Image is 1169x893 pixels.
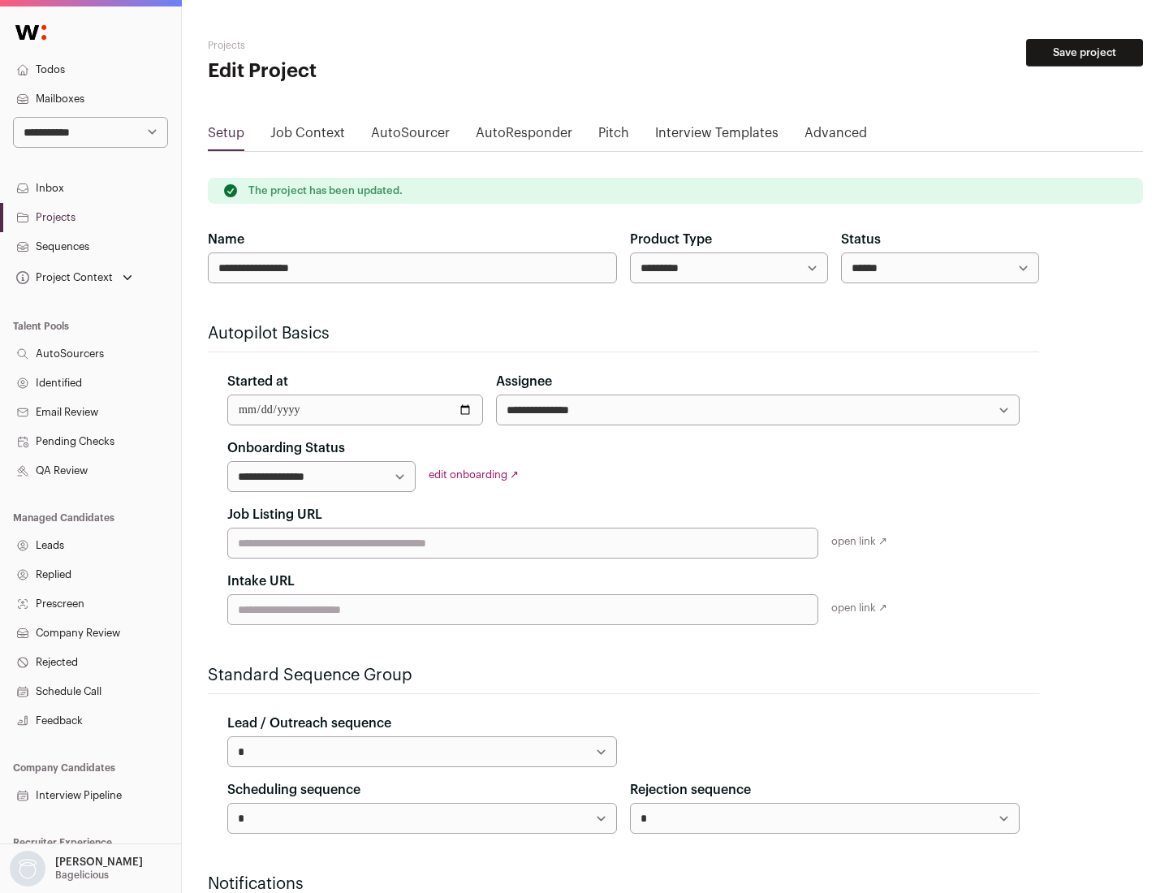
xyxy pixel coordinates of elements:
label: Onboarding Status [227,438,345,458]
img: Wellfound [6,16,55,49]
a: AutoSourcer [371,123,450,149]
h2: Standard Sequence Group [208,664,1039,687]
label: Scheduling sequence [227,780,360,800]
label: Started at [227,372,288,391]
button: Open dropdown [6,851,146,887]
a: Setup [208,123,244,149]
a: Advanced [804,123,867,149]
label: Name [208,230,244,249]
a: AutoResponder [476,123,572,149]
a: edit onboarding ↗ [429,469,519,480]
p: [PERSON_NAME] [55,856,143,869]
label: Product Type [630,230,712,249]
h2: Autopilot Basics [208,322,1039,345]
label: Job Listing URL [227,505,322,524]
label: Status [841,230,881,249]
label: Assignee [496,372,552,391]
h2: Projects [208,39,520,52]
label: Rejection sequence [630,780,751,800]
img: nopic.png [10,851,45,887]
label: Lead / Outreach sequence [227,714,391,733]
a: Job Context [270,123,345,149]
h1: Edit Project [208,58,520,84]
button: Save project [1026,39,1143,67]
div: Project Context [13,271,113,284]
a: Interview Templates [655,123,779,149]
label: Intake URL [227,572,295,591]
button: Open dropdown [13,266,136,289]
p: Bagelicious [55,869,109,882]
p: The project has been updated. [248,184,403,197]
a: Pitch [598,123,629,149]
